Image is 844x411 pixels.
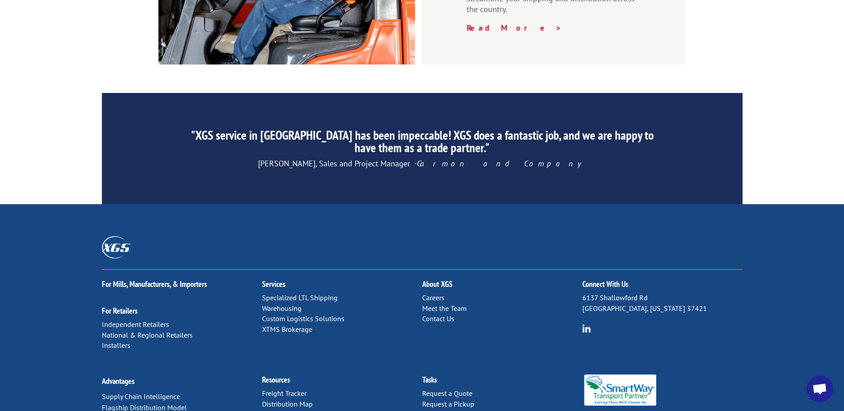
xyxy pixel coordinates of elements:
div: Open chat [807,375,833,402]
a: Request a Pickup [422,399,474,408]
a: Supply Chain Intelligence [102,392,180,401]
a: Read More > [467,23,562,33]
span: [PERSON_NAME], Sales and Project Manager - [258,158,586,169]
a: Distribution Map [262,399,313,408]
a: Request a Quote [422,389,472,398]
a: Warehousing [262,304,302,313]
a: Careers [422,293,444,302]
p: 6137 Shallowford Rd [GEOGRAPHIC_DATA], [US_STATE] 37421 [582,293,743,314]
h2: Tasks [422,376,582,388]
a: Installers [102,341,130,350]
a: Custom Logistics Solutions [262,314,344,323]
a: Freight Tracker [262,389,307,398]
h2: Connect With Us [582,280,743,293]
a: Resources [262,375,290,385]
a: About XGS [422,279,452,289]
a: Specialized LTL Shipping [262,293,338,302]
a: Meet the Team [422,304,467,313]
a: XTMS Brokerage [262,325,312,334]
a: Independent Retailers [102,320,169,329]
a: Contact Us [422,314,454,323]
img: XGS_Logos_ALL_2024_All_White [102,236,130,258]
a: National & Regional Retailers [102,330,193,339]
h2: "XGS service in [GEOGRAPHIC_DATA] has been impeccable! XGS does a fantastic job, and we are happy... [185,129,658,158]
a: For Mills, Manufacturers, & Importers [102,279,207,289]
a: Advantages [102,376,134,386]
img: group-6 [582,324,591,333]
img: Smartway_Logo [582,375,658,406]
em: Garmon and Company [417,158,586,169]
a: For Retailers [102,306,137,316]
a: Services [262,279,285,289]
